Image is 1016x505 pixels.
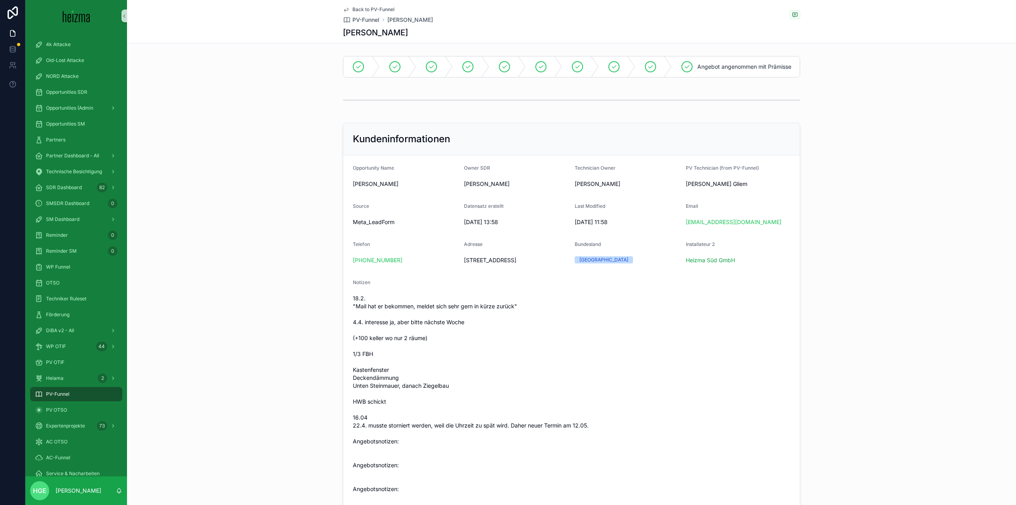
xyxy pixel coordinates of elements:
[25,32,127,476] div: scrollable content
[30,228,122,242] a: Reminder0
[30,260,122,274] a: WP Funnel
[686,180,747,188] span: [PERSON_NAME] Gliem
[97,183,107,192] div: 82
[686,165,759,171] span: PV Technician (from PV-Funnel)
[30,53,122,68] a: Old-Lost Attacke
[343,27,408,38] h1: [PERSON_NAME]
[63,10,90,22] img: App logo
[30,37,122,52] a: 4k Attacke
[686,256,735,264] a: Heizma Süd GmbH
[579,256,628,263] div: [GEOGRAPHIC_DATA]
[97,421,107,431] div: 73
[353,256,402,264] a: [PHONE_NUMBER]
[46,57,84,64] span: Old-Lost Attacke
[46,121,85,127] span: Opportunities SM
[98,373,107,383] div: 2
[30,292,122,306] a: Techniker Ruleset
[46,343,66,350] span: WP OTIF
[56,487,101,495] p: [PERSON_NAME]
[30,276,122,290] a: OTSO
[30,403,122,417] a: PV OTSO
[30,149,122,163] a: Partner Dashboard - All
[30,212,122,226] a: SM Dashboard
[30,244,122,258] a: Reminder SM0
[464,218,569,226] span: [DATE] 13:58
[387,16,433,24] a: [PERSON_NAME]
[46,280,60,286] span: OTSO
[46,137,65,143] span: Partners
[46,470,100,477] span: Service & Nacharbeiten
[464,256,569,264] span: [STREET_ADDRESS]
[464,165,490,171] span: Owner SDR
[353,241,370,247] span: Telefon
[30,387,122,401] a: PV-Funnel
[46,105,93,111] span: Opportunities (Admin
[46,200,89,207] span: SMSDR Dashboard
[46,423,85,429] span: Expertenprojekte
[30,69,122,83] a: NORD Attacke
[46,232,68,238] span: Reminder
[575,180,620,188] span: [PERSON_NAME]
[46,375,63,381] span: Heiama
[575,241,601,247] span: Bundesland
[352,16,379,24] span: PV-Funnel
[30,101,122,115] a: Opportunities (Admin
[46,439,67,445] span: AC OTSO
[46,41,71,48] span: 4k Attacke
[46,73,79,79] span: NORD Attacke
[46,168,102,175] span: Technische Besichtigung
[353,165,394,171] span: Opportunity Name
[30,117,122,131] a: Opportunities SM
[46,184,82,191] span: SDR Dashboard
[30,85,122,99] a: Opportunities SDR
[46,312,69,318] span: Förderung
[464,203,504,209] span: Datensatz erstellt
[30,435,122,449] a: AC OTSO
[30,451,122,465] a: AC-Funnel
[353,279,370,285] span: Notizen
[46,407,67,413] span: PV OTSO
[343,16,379,24] a: PV-Funnel
[46,153,99,159] span: Partner Dashboard - All
[108,230,117,240] div: 0
[30,164,122,179] a: Technische Besichtigung
[686,218,781,226] a: [EMAIL_ADDRESS][DOMAIN_NAME]
[108,246,117,256] div: 0
[353,133,450,145] h2: Kundeninformationen
[46,455,70,461] span: AC-Funnel
[46,296,87,302] span: Techniker Ruleset
[464,180,510,188] span: [PERSON_NAME]
[686,241,715,247] span: Installateur 2
[30,419,122,433] a: Expertenprojekte73
[343,6,394,13] a: Back to PV-Funnel
[353,203,369,209] span: Source
[46,264,70,270] span: WP Funnel
[30,323,122,338] a: DiBA v2 - All
[30,466,122,481] a: Service & Nacharbeiten
[30,196,122,211] a: SMSDR Dashboard0
[30,133,122,147] a: Partners
[30,180,122,195] a: SDR Dashboard82
[46,89,87,95] span: Opportunities SDR
[46,359,64,366] span: PV OTIF
[46,216,79,223] span: SM Dashboard
[33,486,46,495] span: HGE
[697,63,791,71] span: Angebot angenommen mit Prämisse
[464,241,483,247] span: Adresse
[30,355,122,370] a: PV OTIF
[575,165,616,171] span: Technician Owner
[46,327,74,334] span: DiBA v2 - All
[352,6,394,13] span: Back to PV-Funnel
[30,339,122,354] a: WP OTIF44
[46,391,69,397] span: PV-Funnel
[30,308,122,322] a: Förderung
[353,218,458,226] span: Meta_LeadForm
[575,203,605,209] span: Last Modified
[108,199,117,208] div: 0
[353,180,458,188] span: [PERSON_NAME]
[30,371,122,385] a: Heiama2
[96,342,107,351] div: 44
[46,248,77,254] span: Reminder SM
